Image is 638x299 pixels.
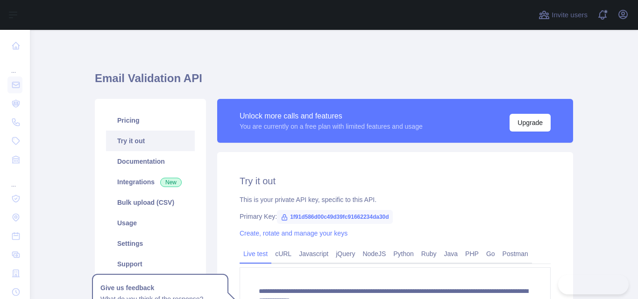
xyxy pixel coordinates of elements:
[106,172,195,192] a: Integrations New
[461,246,482,261] a: PHP
[418,246,440,261] a: Ruby
[277,210,393,224] span: 1f91d586d00c49d39fc91662234da30d
[240,174,551,188] h2: Try it out
[240,195,551,204] div: This is your private API key, specific to this API.
[7,170,22,188] div: ...
[440,246,462,261] a: Java
[240,122,423,131] div: You are currently on a free plan with limited features and usage
[558,275,629,294] iframe: Toggle Customer Support
[332,246,359,261] a: jQuery
[482,246,499,261] a: Go
[240,229,347,237] a: Create, rotate and manage your keys
[106,213,195,233] a: Usage
[240,246,271,261] a: Live test
[271,246,295,261] a: cURL
[106,233,195,254] a: Settings
[95,71,573,93] h1: Email Validation API
[106,151,195,172] a: Documentation
[537,7,589,22] button: Invite users
[106,192,195,213] a: Bulk upload (CSV)
[240,212,551,221] div: Primary Key:
[295,246,332,261] a: Javascript
[106,131,195,151] a: Try it out
[390,246,418,261] a: Python
[100,282,220,293] h1: Give us feedback
[499,246,532,261] a: Postman
[552,10,588,21] span: Invite users
[510,114,551,132] button: Upgrade
[106,110,195,131] a: Pricing
[7,56,22,75] div: ...
[359,246,390,261] a: NodeJS
[240,111,423,122] div: Unlock more calls and features
[106,254,195,274] a: Support
[160,178,182,187] span: New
